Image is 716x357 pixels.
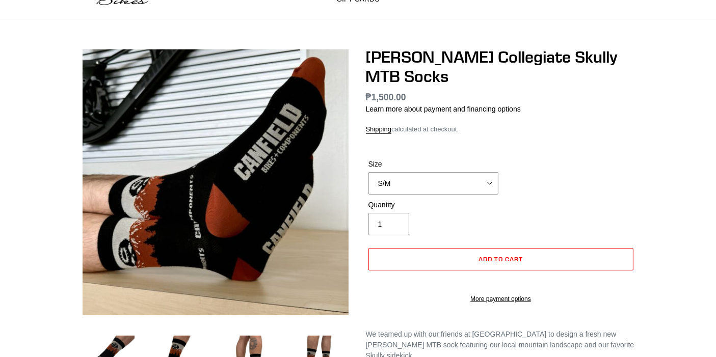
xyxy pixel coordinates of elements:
span: Add to cart [479,255,523,263]
a: Learn more about payment and financing options [366,105,521,113]
label: Quantity [368,200,498,210]
button: Add to cart [368,248,633,270]
a: Shipping [366,125,392,134]
a: More payment options [368,294,633,304]
div: calculated at checkout. [366,124,636,134]
label: Size [368,159,498,170]
h1: [PERSON_NAME] Collegiate Skully MTB Socks [366,47,636,87]
span: ₱1,500.00 [366,92,406,102]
